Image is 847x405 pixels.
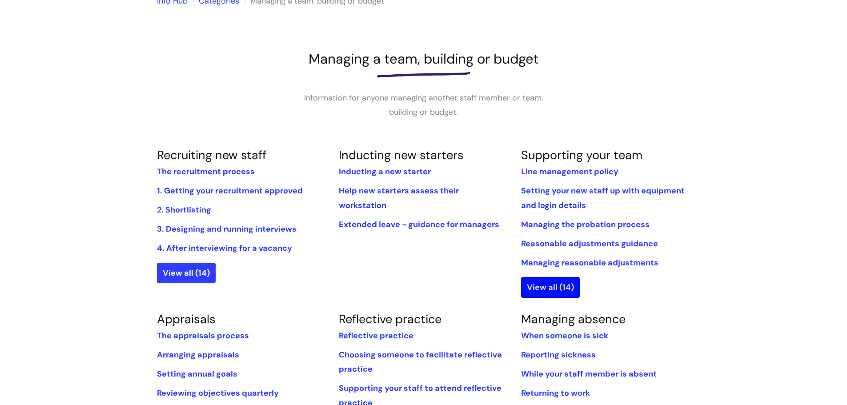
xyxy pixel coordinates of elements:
[157,330,249,341] a: The appraisals process
[521,311,626,327] a: Managing absence
[521,147,642,163] a: Supporting your team
[521,349,596,360] a: Reporting sickness
[521,369,657,379] a: While‌ ‌your‌ ‌staff‌ ‌member‌ ‌is‌ ‌absent‌
[157,311,216,327] a: Appraisals
[157,166,255,177] a: The recruitment process
[157,51,690,67] h1: Managing a team, building or budget
[157,369,237,379] a: Setting annual goals
[157,224,297,234] a: 3. Designing and running interviews
[339,311,442,327] a: Reflective practice
[339,185,459,210] a: Help new starters assess their workstation
[157,205,211,215] a: 2. Shortlisting
[157,147,266,163] a: Recruiting new staff
[157,243,292,253] a: 4. After interviewing for a vacancy
[157,263,216,283] a: View all (14)
[339,219,499,230] a: Extended leave - guidance for managers
[339,349,502,374] a: Choosing someone to facilitate reflective practice
[521,238,658,249] a: Reasonable adjustments guidance
[339,166,431,177] a: Inducting a new starter
[521,330,608,341] a: When someone is sick
[521,185,685,210] a: Setting your new staff up with equipment and login details
[290,91,557,120] p: Information for anyone managing another staff member or team, building or budget.
[157,185,303,196] a: 1. Getting your recruitment approved
[521,277,580,297] a: View all (14)
[521,166,618,177] a: Line management policy
[521,257,658,268] a: Managing reasonable adjustments
[521,219,650,230] a: Managing the probation process
[339,330,413,341] a: Reflective practice
[157,388,279,398] a: Reviewing objectives quarterly
[521,388,590,398] a: Returning to work
[157,349,239,360] a: Arranging appraisals
[339,147,464,163] a: Inducting new starters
